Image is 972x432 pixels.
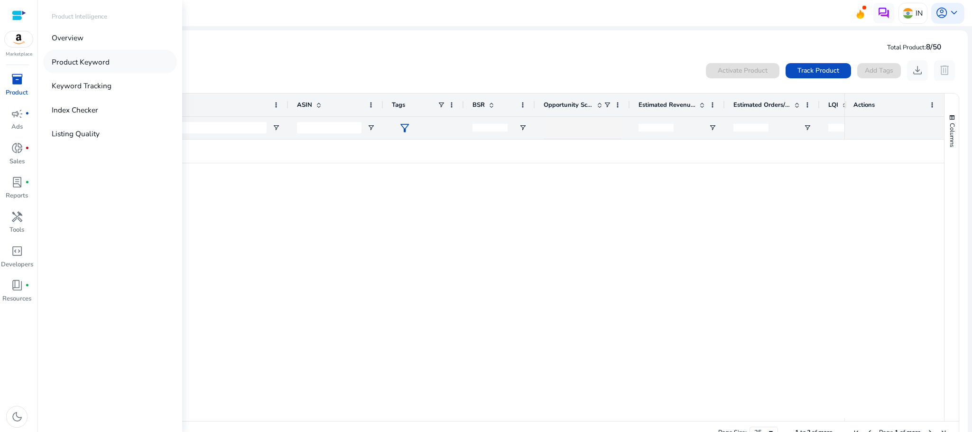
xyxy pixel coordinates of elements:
[733,101,790,109] span: Estimated Orders/Day
[907,60,928,81] button: download
[786,63,851,78] button: Track Product
[948,123,956,147] span: Columns
[25,146,29,150] span: fiber_manual_record
[52,32,83,43] p: Overview
[6,191,28,201] p: Reports
[519,124,527,131] button: Open Filter Menu
[297,122,361,133] input: ASIN Filter Input
[11,211,23,223] span: handyman
[916,5,923,21] p: IN
[11,245,23,257] span: code_blocks
[9,157,25,167] p: Sales
[11,142,23,154] span: donut_small
[911,64,924,76] span: download
[11,73,23,85] span: inventory_2
[25,112,29,116] span: fiber_manual_record
[9,225,24,235] p: Tools
[472,101,485,109] span: BSR
[25,283,29,288] span: fiber_manual_record
[639,101,695,109] span: Estimated Revenue/Day
[392,101,405,109] span: Tags
[948,7,960,19] span: keyboard_arrow_down
[25,180,29,185] span: fiber_manual_record
[544,101,593,109] span: Opportunity Score
[52,12,107,22] p: Product Intelligence
[887,43,926,52] span: Total Product:
[11,122,23,132] p: Ads
[367,124,375,131] button: Open Filter Menu
[935,7,948,19] span: account_circle
[11,411,23,423] span: dark_mode
[853,101,875,109] span: Actions
[1,260,33,270] p: Developers
[6,51,32,58] p: Marketplace
[52,56,110,67] p: Product Keyword
[272,124,280,131] button: Open Filter Menu
[6,88,28,98] p: Product
[52,80,111,91] p: Keyword Tracking
[11,279,23,291] span: book_4
[52,104,98,115] p: Index Checker
[926,42,941,52] span: 8/50
[52,128,100,139] p: Listing Quality
[297,101,312,109] span: ASIN
[709,124,716,131] button: Open Filter Menu
[903,8,913,19] img: in.svg
[2,294,31,304] p: Resources
[797,66,839,75] span: Track Product
[11,176,23,188] span: lab_profile
[11,108,23,120] span: campaign
[804,124,811,131] button: Open Filter Menu
[5,31,33,47] img: amazon.svg
[828,101,838,109] span: LQI
[398,122,411,134] span: filter_alt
